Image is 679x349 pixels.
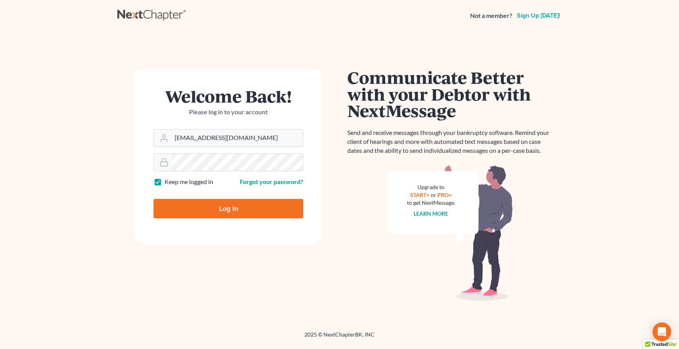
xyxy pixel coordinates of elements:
[347,69,554,119] h1: Communicate Better with your Debtor with NextMessage
[410,191,430,198] a: START+
[347,128,554,155] p: Send and receive messages through your bankruptcy software. Remind your client of hearings and mo...
[515,12,562,19] a: Sign up [DATE]!
[414,210,449,217] a: Learn more
[117,331,562,345] div: 2025 © NextChapterBK, INC
[172,129,303,147] input: Email Address
[407,199,455,207] div: to get NextMessage.
[407,183,455,191] div: Upgrade to
[431,191,437,198] span: or
[388,165,513,301] img: nextmessage_bg-59042aed3d76b12b5cd301f8e5b87938c9018125f34e5fa2b7a6b67550977c72.svg
[652,322,671,341] div: Open Intercom Messenger
[438,191,452,198] a: PRO+
[164,177,213,186] label: Keep me logged in
[470,11,512,20] strong: Not a member?
[154,88,303,105] h1: Welcome Back!
[154,199,303,218] input: Log In
[240,178,303,185] a: Forgot your password?
[154,108,303,117] p: Please log in to your account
